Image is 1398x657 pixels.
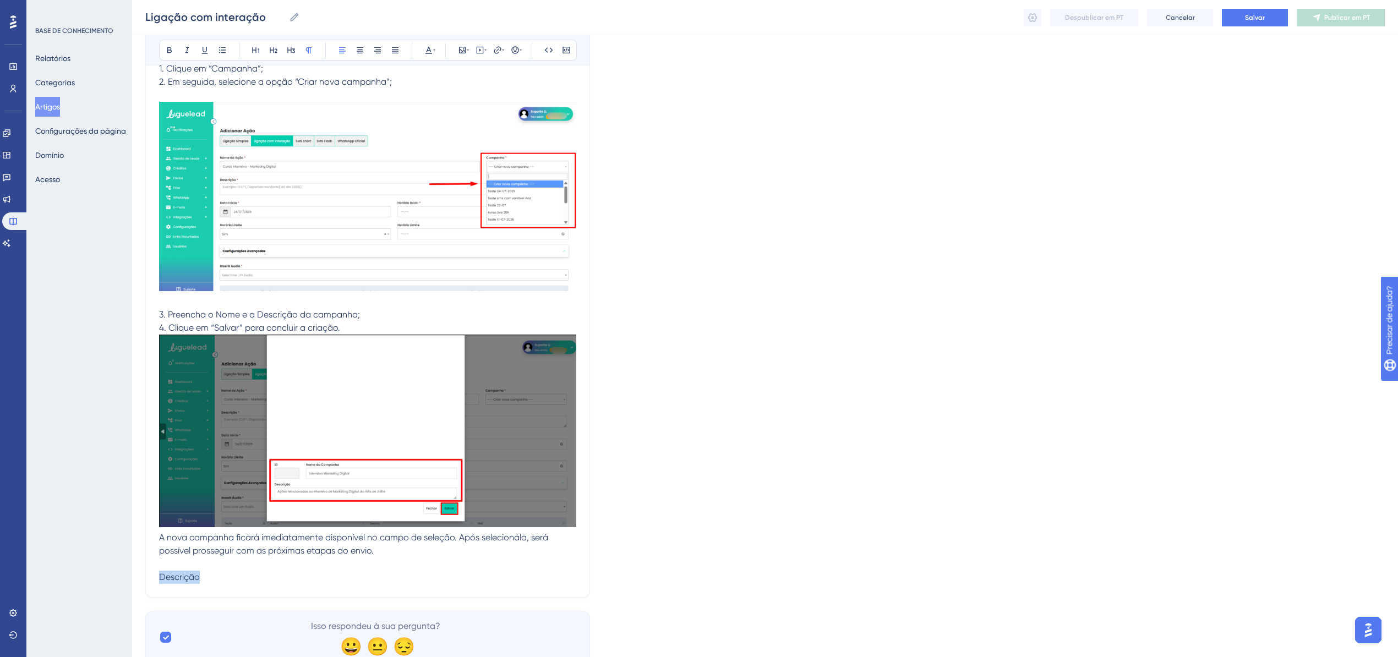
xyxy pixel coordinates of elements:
[1050,9,1138,26] button: Despublicar em PT
[35,48,70,68] button: Relatórios
[26,5,95,13] font: Precisar de ajuda?
[367,637,389,657] font: 😐
[35,54,70,63] font: Relatórios
[35,127,126,135] font: Configurações da página
[1297,9,1385,26] button: Publicar em PT
[35,97,60,117] button: Artigos
[35,102,60,111] font: Artigos
[35,175,60,184] font: Acesso
[340,637,362,657] font: 😀
[35,169,60,189] button: Acesso
[159,572,200,582] span: Descrição
[1065,14,1123,21] font: Despublicar em PT
[35,151,64,160] font: Domínio
[311,621,440,631] font: Isso respondeu à sua pergunta?
[1222,9,1288,26] button: Salvar
[159,532,550,556] span: A nova campanha ficará imediatamente disponível no campo de seleção. Após selecionála, será possí...
[159,309,360,320] span: 3. Preencha o Nome e a Descrição da campanha;
[35,121,126,141] button: Configurações da página
[1166,14,1195,21] font: Cancelar
[1324,14,1370,21] font: Publicar em PT
[393,637,415,657] font: 😔
[1245,14,1265,21] font: Salvar
[35,145,64,165] button: Domínio
[159,76,392,87] span: 2. Em seguida, selecione a opção “Criar nova campanha”;
[145,9,285,25] input: Nome do artigo
[1147,9,1213,26] button: Cancelar
[35,73,75,92] button: Categorias
[159,322,340,333] span: 4. Clique em “Salvar” para concluir a criação.
[35,78,75,87] font: Categorias
[1352,614,1385,647] iframe: Iniciador do Assistente de IA do UserGuiding
[35,27,113,35] font: BASE DE CONHECIMENTO
[159,63,263,74] span: 1. Clique em “Campanha”;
